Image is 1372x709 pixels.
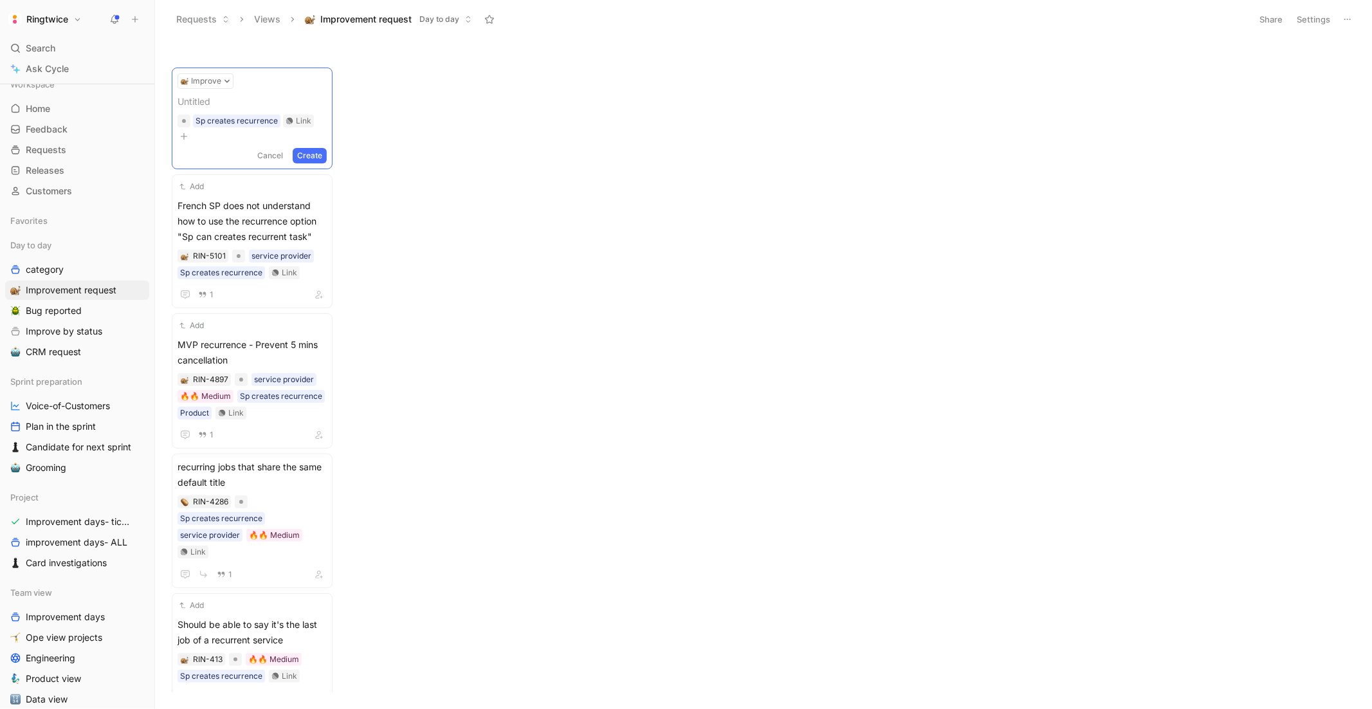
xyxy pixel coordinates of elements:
[10,78,55,91] span: Workspace
[10,491,39,504] span: Project
[26,304,82,317] span: Bug reported
[10,694,21,704] img: 🔢
[10,306,21,316] img: 🪲
[5,260,149,279] a: category
[5,301,149,320] a: 🪲Bug reported
[193,653,223,666] div: RIN-413
[8,460,23,475] button: 🤖
[181,376,188,384] img: 🐌
[178,73,233,89] button: 🐌Improve
[180,390,231,403] div: 🔥🔥 Medium
[26,325,102,338] span: Improve by status
[5,437,149,457] a: ♟️Candidate for next sprint
[181,499,188,506] img: 🥔
[193,250,226,262] div: RIN-5101
[8,303,23,318] button: 🪲
[5,533,149,552] a: improvement days- ALL
[210,291,214,299] span: 1
[254,373,314,386] div: service provider
[8,555,23,571] button: ♟️
[1291,10,1336,28] button: Settings
[26,420,96,433] span: Plan in the sprint
[228,571,232,578] span: 1
[180,670,262,683] div: Sp creates recurrence
[10,632,21,643] img: 🤸
[181,77,188,85] img: 🐌
[5,583,149,602] div: Team view
[10,347,21,357] img: 🤖
[8,692,23,707] button: 🔢
[181,253,188,261] img: 🐌
[26,557,107,569] span: Card investigations
[5,417,149,436] a: Plan in the sprint
[8,344,23,360] button: 🤖
[8,671,23,686] button: 🧞‍♂️
[196,115,278,127] div: Sp creates recurrence
[26,441,131,454] span: Candidate for next sprint
[5,161,149,180] a: Releases
[296,115,311,127] div: Link
[240,390,322,403] div: Sp creates recurrence
[10,674,21,684] img: 🧞‍♂️
[180,512,262,525] div: Sp creates recurrence
[5,372,149,391] div: Sprint preparation
[178,617,327,648] span: Should be able to say it's the last job of a recurrent service
[26,652,75,665] span: Engineering
[5,342,149,362] a: 🤖CRM request
[252,250,311,262] div: service provider
[10,463,21,473] img: 🤖
[5,10,85,28] button: RingtwiceRingtwice
[190,546,206,558] div: Link
[178,459,327,490] span: recurring jobs that share the same default title
[180,252,189,261] div: 🐌
[26,693,68,706] span: Data view
[5,488,149,573] div: ProjectImprovement days- tickets readyimprovement days- ALL♟️Card investigations
[181,656,188,664] img: 🐌
[26,41,55,56] span: Search
[170,10,235,29] button: Requests
[248,653,299,666] div: 🔥🔥 Medium
[178,599,206,612] button: Add
[293,148,327,163] button: Create
[253,148,288,163] button: Cancel
[214,567,235,582] button: 1
[172,174,333,308] a: AddFrench SP does not understand how to use the recurrence option "Sp can creates recurrent task"...
[26,461,66,474] span: Grooming
[26,611,105,623] span: Improvement days
[26,263,64,276] span: category
[172,313,333,448] a: AddMVP recurrence - Prevent 5 mins cancellationservice provider🔥🔥 MediumSp creates recurrenceProd...
[180,375,189,384] button: 🐌
[5,488,149,507] div: Project
[282,266,297,279] div: Link
[5,181,149,201] a: Customers
[1254,10,1288,28] button: Share
[26,102,50,115] span: Home
[320,13,412,26] span: Improvement request
[228,407,244,419] div: Link
[180,655,189,664] button: 🐌
[5,458,149,477] a: 🤖Grooming
[10,239,51,252] span: Day to day
[178,198,327,244] span: French SP does not understand how to use the recurrence option "Sp can creates recurrent task"
[5,120,149,139] a: Feedback
[196,691,217,705] button: 2
[5,39,149,58] div: Search
[196,428,216,442] button: 1
[5,512,149,531] a: Improvement days- tickets ready
[193,373,228,386] div: RIN-4897
[180,407,209,419] div: Product
[26,61,69,77] span: Ask Cycle
[248,10,286,29] button: Views
[5,281,149,300] a: 🐌Improvement request
[10,442,21,452] img: ♟️
[26,536,127,549] span: improvement days- ALL
[180,497,189,506] button: 🥔
[282,670,297,683] div: Link
[10,586,52,599] span: Team view
[5,669,149,688] a: 🧞‍♂️Product view
[26,185,72,198] span: Customers
[26,143,66,156] span: Requests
